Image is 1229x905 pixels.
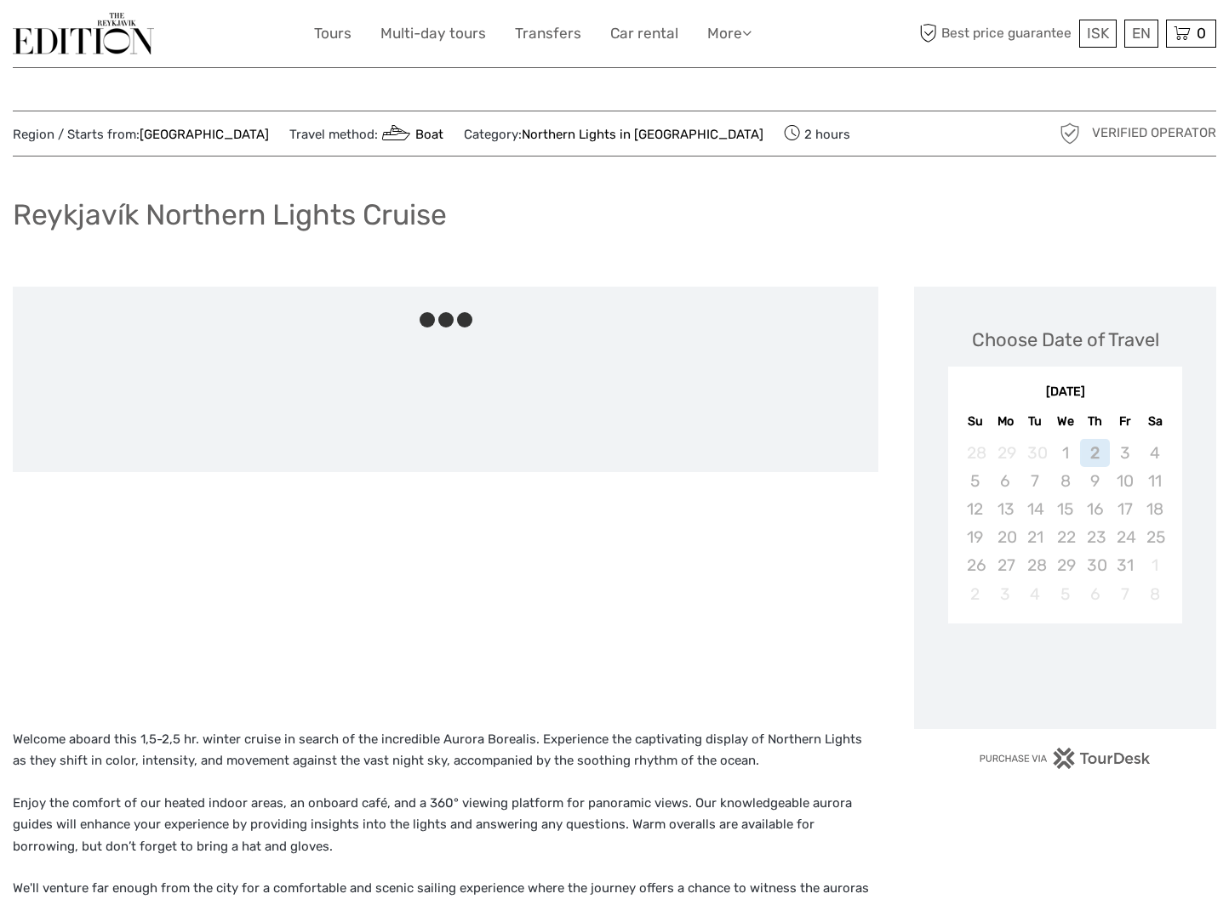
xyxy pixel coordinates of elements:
[991,467,1020,495] div: Not available Monday, October 6th, 2025
[1110,410,1140,433] div: Fr
[1020,410,1050,433] div: Tu
[1020,439,1050,467] div: Not available Tuesday, September 30th, 2025
[1060,668,1071,679] div: Loading...
[972,327,1159,353] div: Choose Date of Travel
[1080,495,1110,523] div: Not available Thursday, October 16th, 2025
[1050,410,1080,433] div: We
[289,122,443,145] span: Travel method:
[522,127,763,142] a: Northern Lights in [GEOGRAPHIC_DATA]
[1020,580,1050,608] div: Not available Tuesday, November 4th, 2025
[960,580,990,608] div: Not available Sunday, November 2nd, 2025
[1080,410,1110,433] div: Th
[1080,551,1110,579] div: Not available Thursday, October 30th, 2025
[1050,467,1080,495] div: Not available Wednesday, October 8th, 2025
[1110,495,1140,523] div: Not available Friday, October 17th, 2025
[707,21,752,46] a: More
[991,410,1020,433] div: Mo
[1087,25,1109,42] span: ISK
[1140,523,1169,551] div: Not available Saturday, October 25th, 2025
[13,13,154,54] img: The Reykjavík Edition
[991,580,1020,608] div: Not available Monday, November 3rd, 2025
[1140,467,1169,495] div: Not available Saturday, October 11th, 2025
[140,127,269,142] a: [GEOGRAPHIC_DATA]
[991,523,1020,551] div: Not available Monday, October 20th, 2025
[1050,580,1080,608] div: Not available Wednesday, November 5th, 2025
[1050,495,1080,523] div: Not available Wednesday, October 15th, 2025
[960,495,990,523] div: Not available Sunday, October 12th, 2025
[610,21,678,46] a: Car rental
[1020,523,1050,551] div: Not available Tuesday, October 21st, 2025
[991,551,1020,579] div: Not available Monday, October 27th, 2025
[960,439,990,467] div: Not available Sunday, September 28th, 2025
[1140,410,1169,433] div: Sa
[515,21,581,46] a: Transfers
[1080,467,1110,495] div: Not available Thursday, October 9th, 2025
[960,551,990,579] div: Not available Sunday, October 26th, 2025
[464,126,763,144] span: Category:
[960,467,990,495] div: Not available Sunday, October 5th, 2025
[1056,120,1083,147] img: verified_operator_grey_128.png
[314,21,352,46] a: Tours
[953,439,1176,608] div: month 2025-10
[378,127,443,142] a: Boat
[916,20,1076,48] span: Best price guarantee
[13,126,269,144] span: Region / Starts from:
[960,410,990,433] div: Su
[1124,20,1158,48] div: EN
[1050,439,1080,467] div: Not available Wednesday, October 1st, 2025
[1110,467,1140,495] div: Not available Friday, October 10th, 2025
[1194,25,1209,42] span: 0
[13,729,878,772] p: Welcome aboard this 1,5-2,5 hr. winter cruise in search of the incredible Aurora Borealis. Experi...
[1050,551,1080,579] div: Not available Wednesday, October 29th, 2025
[13,793,878,858] p: Enjoy the comfort of our heated indoor areas, an onboard café, and a 360° viewing platform for pa...
[1110,551,1140,579] div: Not available Friday, October 31st, 2025
[991,439,1020,467] div: Not available Monday, September 29th, 2025
[960,523,990,551] div: Not available Sunday, October 19th, 2025
[1110,523,1140,551] div: Not available Friday, October 24th, 2025
[1020,495,1050,523] div: Not available Tuesday, October 14th, 2025
[13,197,447,232] h1: Reykjavík Northern Lights Cruise
[1080,580,1110,608] div: Not available Thursday, November 6th, 2025
[1110,580,1140,608] div: Not available Friday, November 7th, 2025
[948,384,1182,401] div: [DATE]
[1140,495,1169,523] div: Not available Saturday, October 18th, 2025
[991,495,1020,523] div: Not available Monday, October 13th, 2025
[1020,551,1050,579] div: Not available Tuesday, October 28th, 2025
[380,21,486,46] a: Multi-day tours
[1020,467,1050,495] div: Not available Tuesday, October 7th, 2025
[1092,124,1216,142] span: Verified Operator
[1140,580,1169,608] div: Not available Saturday, November 8th, 2025
[1140,439,1169,467] div: Not available Saturday, October 4th, 2025
[1140,551,1169,579] div: Not available Saturday, November 1st, 2025
[1080,439,1110,467] div: Not available Thursday, October 2nd, 2025
[1110,439,1140,467] div: Not available Friday, October 3rd, 2025
[1080,523,1110,551] div: Not available Thursday, October 23rd, 2025
[1050,523,1080,551] div: Not available Wednesday, October 22nd, 2025
[979,748,1152,769] img: PurchaseViaTourDesk.png
[784,122,850,145] span: 2 hours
